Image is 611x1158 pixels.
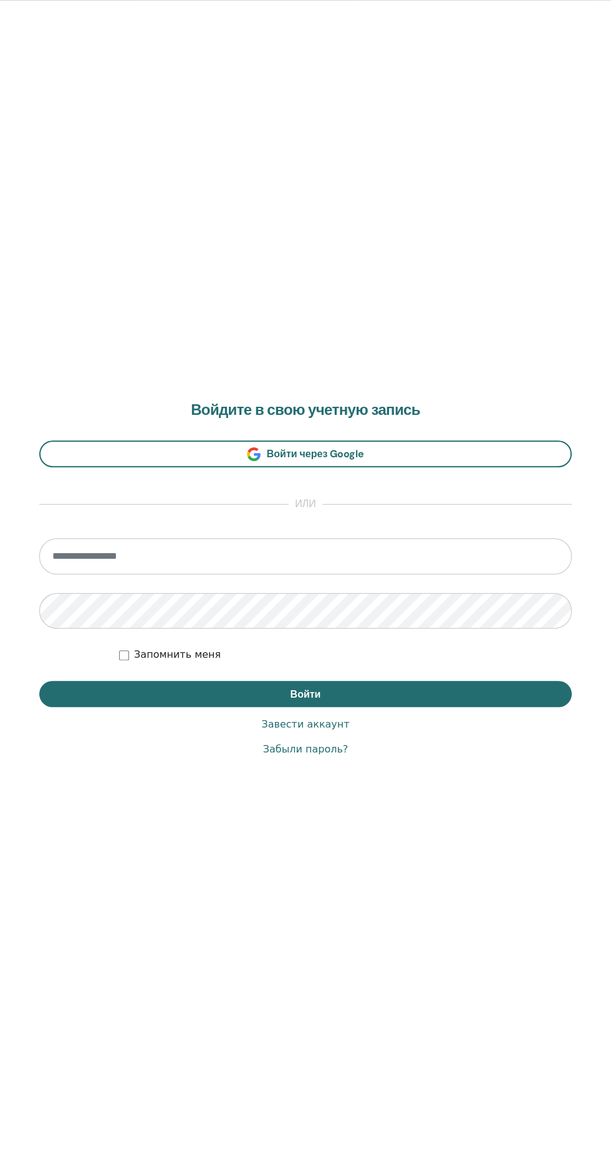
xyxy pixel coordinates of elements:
font: Забыли пароль? [263,743,349,755]
font: Запомнить меня [134,648,221,660]
button: Войти [39,681,572,707]
div: Оставьте меня аутентифицированным на неопределенный срок или пока я не выйду из системы вручную [119,647,572,662]
a: Завести аккаунт [261,717,349,732]
font: Войти через Google [267,447,365,460]
a: Войти через Google [39,440,572,467]
font: Завести аккаунт [261,718,349,730]
font: Войти [291,688,321,701]
font: или [295,497,316,510]
a: Забыли пароль? [263,742,349,757]
font: Войдите в свою учетную запись [191,400,420,419]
